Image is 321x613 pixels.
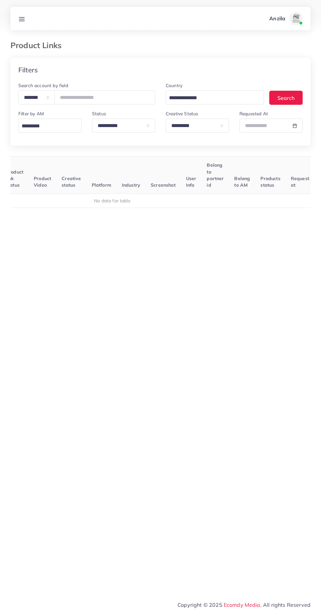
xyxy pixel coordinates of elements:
span: Belong to AM [234,176,250,188]
div: Search for option [18,119,82,133]
label: Status [92,110,106,117]
label: Search account by field [18,82,68,89]
h4: Filters [18,66,38,74]
span: , All rights Reserved [260,601,311,609]
span: Product link status [6,169,23,188]
span: Products status [260,176,280,188]
span: Copyright © 2025 [178,601,311,609]
span: Belong to partner id [207,162,224,188]
span: Creative status [62,176,81,188]
span: Platform [92,182,111,188]
label: Country [166,82,182,89]
label: Requested At [239,110,268,117]
span: User Info [186,176,197,188]
span: Industry [122,182,140,188]
label: Filter by AM [18,110,44,117]
h3: Product Links [10,41,67,50]
a: Ecomdy Media [224,602,260,608]
label: Creative Status [166,110,198,117]
input: Search for option [167,93,255,103]
div: Search for option [166,90,264,104]
span: Screenshot [151,182,176,188]
input: Search for option [19,121,78,131]
button: Search [269,91,303,105]
span: Request at [291,176,309,188]
span: Product Video [34,176,51,188]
